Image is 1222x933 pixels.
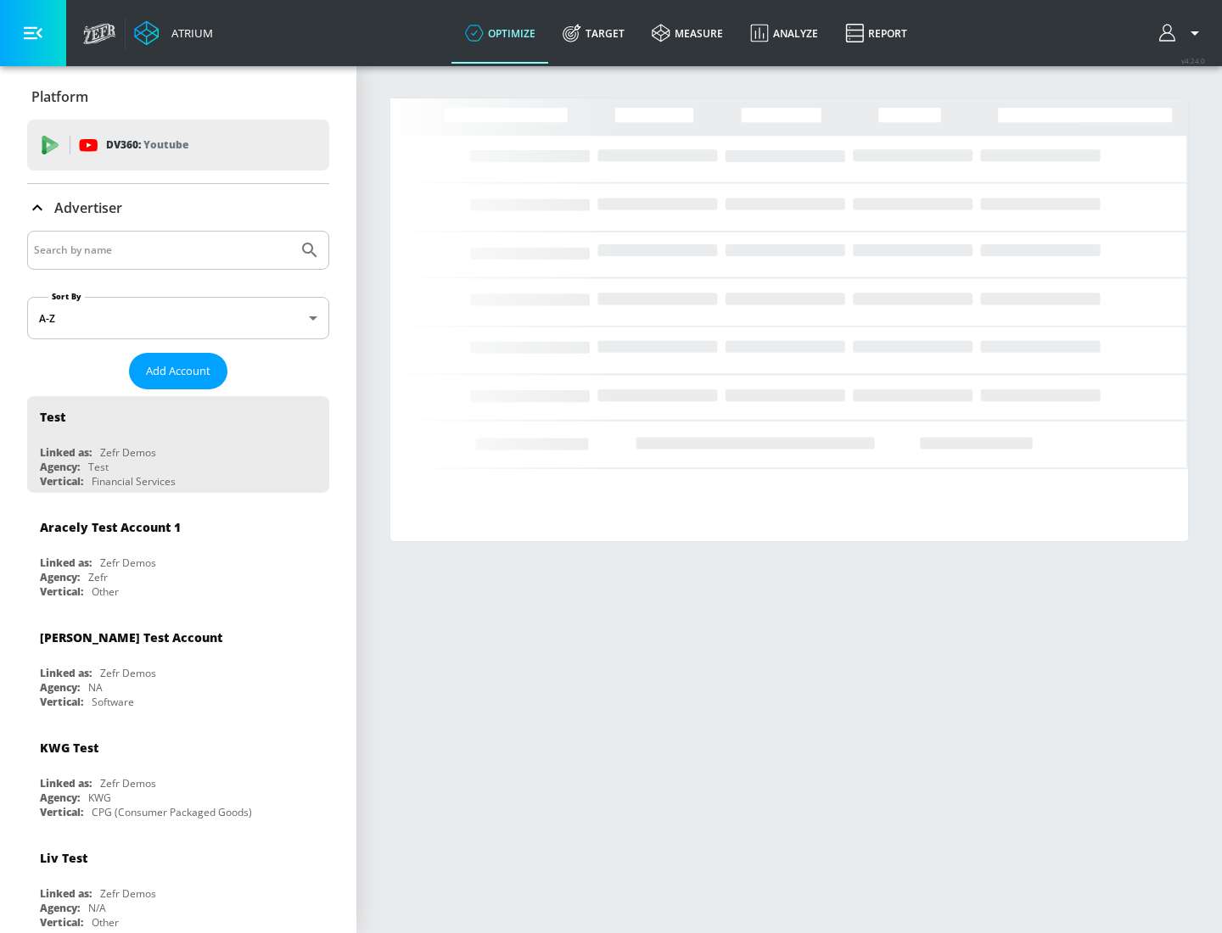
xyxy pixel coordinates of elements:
[27,396,329,493] div: TestLinked as:Zefr DemosAgency:TestVertical:Financial Services
[92,695,134,709] div: Software
[638,3,737,64] a: measure
[27,297,329,339] div: A-Z
[40,629,222,645] div: [PERSON_NAME] Test Account
[27,184,329,232] div: Advertiser
[100,776,156,791] div: Zefr Demos
[40,901,80,915] div: Agency:
[27,120,329,170] div: DV360: Youtube
[27,617,329,713] div: [PERSON_NAME] Test AccountLinked as:Zefr DemosAgency:NAVertical:Software
[31,87,88,106] p: Platform
[40,850,87,866] div: Liv Test
[40,805,83,819] div: Vertical:
[40,740,98,756] div: KWG Test
[88,680,103,695] div: NA
[165,25,213,41] div: Atrium
[54,198,122,217] p: Advertiser
[100,886,156,901] div: Zefr Demos
[40,680,80,695] div: Agency:
[40,776,92,791] div: Linked as:
[100,666,156,680] div: Zefr Demos
[27,506,329,603] div: Aracely Test Account 1Linked as:Zefr DemosAgency:ZefrVertical:Other
[40,584,83,599] div: Vertical:
[134,20,213,46] a: Atrium
[92,805,252,819] div: CPG (Consumer Packaged Goods)
[100,445,156,460] div: Zefr Demos
[40,474,83,489] div: Vertical:
[27,727,329,824] div: KWG TestLinked as:Zefr DemosAgency:KWGVertical:CPG (Consumer Packaged Goods)
[40,556,92,570] div: Linked as:
[92,584,119,599] div: Other
[48,291,85,302] label: Sort By
[27,73,329,120] div: Platform
[88,901,106,915] div: N/A
[40,570,80,584] div: Agency:
[40,666,92,680] div: Linked as:
[451,3,549,64] a: optimize
[40,791,80,805] div: Agency:
[40,519,181,535] div: Aracely Test Account 1
[88,791,111,805] div: KWG
[40,445,92,460] div: Linked as:
[34,239,291,261] input: Search by name
[1181,56,1205,65] span: v 4.24.0
[92,474,176,489] div: Financial Services
[832,3,921,64] a: Report
[40,695,83,709] div: Vertical:
[106,136,188,154] p: DV360:
[88,570,108,584] div: Zefr
[40,409,65,425] div: Test
[737,3,832,64] a: Analyze
[40,460,80,474] div: Agency:
[146,361,210,381] span: Add Account
[549,3,638,64] a: Target
[40,915,83,930] div: Vertical:
[100,556,156,570] div: Zefr Demos
[92,915,119,930] div: Other
[129,353,227,389] button: Add Account
[88,460,109,474] div: Test
[40,886,92,901] div: Linked as:
[143,136,188,154] p: Youtube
